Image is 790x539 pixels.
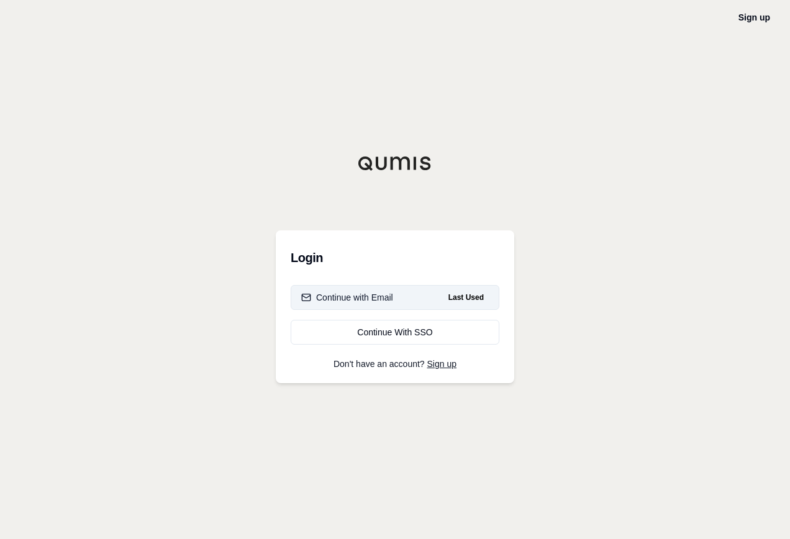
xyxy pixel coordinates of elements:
button: Continue with EmailLast Used [291,285,499,310]
a: Sign up [427,359,456,369]
h3: Login [291,245,499,270]
a: Continue With SSO [291,320,499,345]
a: Sign up [738,12,770,22]
span: Last Used [443,290,489,305]
p: Don't have an account? [291,360,499,368]
div: Continue With SSO [301,326,489,338]
img: Qumis [358,156,432,171]
div: Continue with Email [301,291,393,304]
